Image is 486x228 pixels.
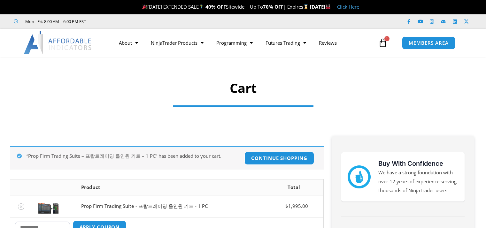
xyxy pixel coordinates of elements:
img: mark thumbs good 43913 | Affordable Indicators – NinjaTrader [348,165,371,188]
a: Futures Trading [259,35,312,50]
p: We have a strong foundation with over 12 years of experience serving thousands of NinjaTrader users. [378,168,458,195]
strong: [DATE] [310,4,331,10]
img: 🏌️‍♂️ [199,4,204,9]
a: 1 [369,34,397,52]
h1: Cart [31,79,455,97]
img: LogoAI | Affordable Indicators – NinjaTrader [24,31,92,54]
img: ⌛ [304,4,308,9]
strong: 40% OFF [205,4,226,10]
div: “Prop Firm Trading Suite – 프랍트레이딩 올인원 키트 – 1 PC” has been added to your cart. [10,146,324,170]
a: Continue shopping [244,152,314,165]
img: 🎉 [142,4,147,9]
a: MEMBERS AREA [402,36,455,49]
span: [DATE] EXTENDED SALE Sitewide + Up To | Expires [141,4,310,10]
span: MEMBERS AREA [409,41,449,45]
img: 🏭 [326,4,330,9]
span: Mon - Fri: 8:00 AM – 6:00 PM EST [24,18,86,25]
span: $ [285,203,288,209]
a: About [112,35,144,50]
a: Programming [210,35,259,50]
th: Product [76,179,264,195]
td: Prop Firm Trading Suite - 프랍트레이딩 올인원 키트 - 1 PC [76,195,264,217]
img: Screenshot 2024-11-20 152816 | Affordable Indicators – NinjaTrader [37,199,59,214]
nav: Menu [112,35,377,50]
h3: Buy With Confidence [378,159,458,168]
th: Total [264,179,323,195]
bdi: 1,995.00 [285,203,308,209]
a: Remove Prop Firm Trading Suite - 프랍트레이딩 올인원 키트 - 1 PC from cart [18,203,24,210]
strong: 70% OFF [263,4,283,10]
iframe: Customer reviews powered by Trustpilot [95,18,191,25]
a: NinjaTrader Products [144,35,210,50]
span: 1 [384,36,390,41]
a: Reviews [312,35,343,50]
a: Click Here [337,4,359,10]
